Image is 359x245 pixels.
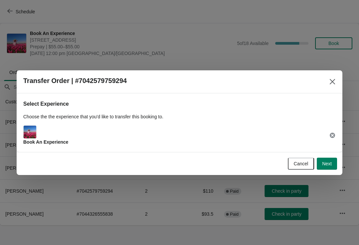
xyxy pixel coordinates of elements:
[24,126,36,138] img: Main Experience Image
[322,161,332,166] span: Next
[294,161,308,166] span: Cancel
[317,158,337,170] button: Next
[326,76,338,88] button: Close
[288,158,314,170] button: Cancel
[23,139,68,145] span: Book An Experience
[23,100,336,108] h2: Select Experience
[23,113,336,120] p: Choose the the experience that you'd like to transfer this booking to.
[23,77,127,85] h2: Transfer Order | #7042579759294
